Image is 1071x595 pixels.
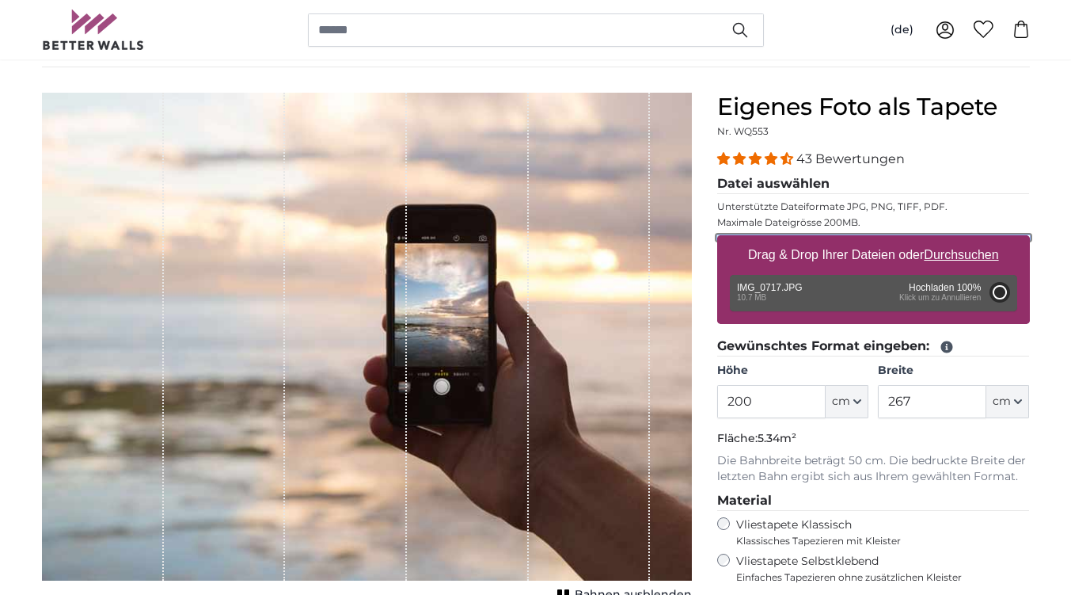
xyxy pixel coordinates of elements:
label: Drag & Drop Ihrer Dateien oder [742,239,1005,271]
span: 5.34m² [758,431,796,445]
legend: Material [717,491,1030,511]
button: cm [986,385,1029,418]
button: cm [826,385,868,418]
label: Höhe [717,363,868,379]
legend: Gewünschtes Format eingeben: [717,337,1030,357]
p: Fläche: [717,431,1030,447]
u: Durchsuchen [924,248,998,261]
span: 43 Bewertungen [796,151,905,166]
span: Nr. WQ553 [717,125,769,137]
span: Klassisches Tapezieren mit Kleister [736,535,1016,547]
h1: Eigenes Foto als Tapete [717,93,1030,121]
button: (de) [878,16,926,44]
span: cm [993,394,1011,410]
legend: Datei auswählen [717,174,1030,194]
span: Einfaches Tapezieren ohne zusätzlichen Kleister [736,571,1030,584]
label: Breite [878,363,1029,379]
p: Die Bahnbreite beträgt 50 cm. Die bedruckte Breite der letzten Bahn ergibt sich aus Ihrem gewählt... [717,453,1030,485]
span: 4.40 stars [717,151,796,166]
label: Vliestapete Klassisch [736,517,1016,547]
p: Unterstützte Dateiformate JPG, PNG, TIFF, PDF. [717,200,1030,213]
label: Vliestapete Selbstklebend [736,554,1030,584]
span: cm [832,394,850,410]
img: Betterwalls [42,10,145,50]
p: Maximale Dateigrösse 200MB. [717,216,1030,229]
